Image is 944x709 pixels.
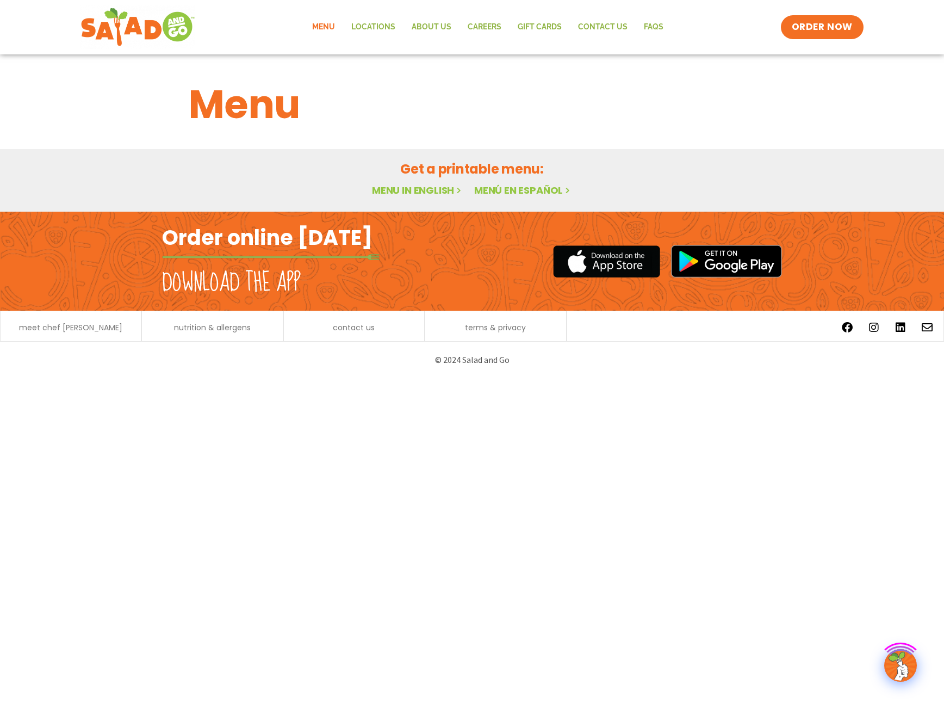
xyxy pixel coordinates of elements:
a: contact us [333,324,375,331]
img: google_play [671,245,782,278]
h2: Order online [DATE] [162,224,372,251]
a: Careers [459,15,510,40]
a: ORDER NOW [781,15,864,39]
h2: Download the app [162,268,301,298]
img: fork [162,254,380,260]
img: new-SAG-logo-768×292 [80,5,195,49]
a: About Us [403,15,459,40]
a: FAQs [636,15,672,40]
h2: Get a printable menu: [189,159,755,178]
img: appstore [553,244,660,279]
a: GIFT CARDS [510,15,570,40]
a: Contact Us [570,15,636,40]
a: Locations [343,15,403,40]
a: nutrition & allergens [174,324,251,331]
p: © 2024 Salad and Go [167,353,777,367]
a: Menu in English [372,183,463,197]
a: Menú en español [474,183,572,197]
span: ORDER NOW [792,21,853,34]
a: terms & privacy [465,324,526,331]
nav: Menu [304,15,672,40]
h1: Menu [189,75,755,134]
a: Menu [304,15,343,40]
a: meet chef [PERSON_NAME] [19,324,122,331]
